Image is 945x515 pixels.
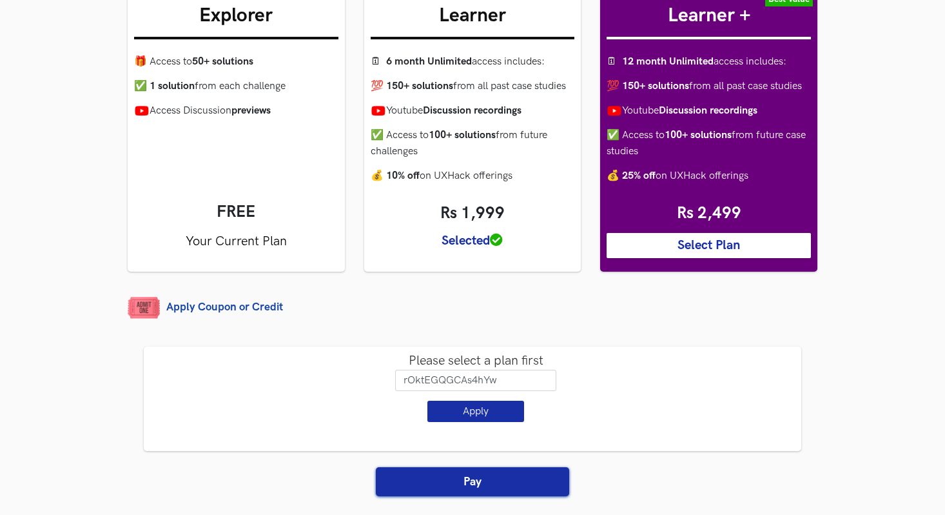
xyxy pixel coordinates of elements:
[231,105,271,117] strong: previews
[134,54,338,70] li: Access to
[371,54,386,69] span: 🗓
[607,203,811,223] span: Rs 2,499
[371,106,386,116] img: Youtube icon
[376,467,569,496] button: Pay
[395,370,556,391] input: Enter Coupon Code
[134,78,150,94] span: ✅
[665,129,732,141] strong: 100+ solutions
[186,234,287,249] span: Your Current Plan
[371,127,386,143] span: ✅
[607,54,811,70] li: access includes :
[427,401,524,422] button: Apply
[607,78,622,94] span: 💯
[371,78,575,94] li: from all past case studies
[134,3,338,39] h3: Explorer
[192,56,253,68] strong: 50+ solutions
[607,168,811,184] li: on UXHack offerings
[134,78,338,94] li: from each challenge
[607,127,811,159] li: Access to from future case studies
[423,105,521,117] strong: Discussion recordings
[607,103,811,119] li: Youtube
[607,233,811,258] button: Select Plan
[371,78,386,94] span: 💯
[607,54,622,69] span: 🗓
[622,56,714,68] strong: 12 month Unlimited
[371,103,575,119] li: Youtube
[134,106,150,116] img: Youtube icon
[371,168,575,184] li: on UXHack offerings
[607,106,622,116] img: Youtube icon
[622,80,689,92] strong: 150+ solutions
[134,54,150,69] span: 🎁
[371,233,575,249] span: Selected
[607,168,622,183] span: 💰
[128,291,160,324] img: admitone.png
[386,56,472,68] strong: 6 month Unlimited
[134,202,338,222] span: FREE
[371,3,575,39] h3: Learner
[371,203,575,223] span: Rs 1,999
[409,353,543,369] span: Please select a plan first
[607,78,811,94] li: from all past case studies
[429,129,496,141] strong: 100+ solutions
[386,80,453,92] strong: 150+ solutions
[134,103,338,119] li: Access Discussion
[371,127,575,159] li: Access to from future challenges
[128,291,808,324] a: Apply Coupon or Credit
[386,170,420,182] strong: 10% off
[150,80,195,92] strong: 1 solution
[622,170,656,182] strong: 25% off
[371,54,575,70] li: access includes :
[371,168,386,183] span: 💰
[659,105,757,117] strong: Discussion recordings
[607,127,622,143] span: ✅
[607,3,811,39] h3: Learner +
